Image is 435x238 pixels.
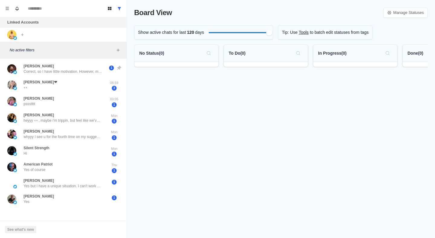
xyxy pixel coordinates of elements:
p: Thu [107,162,122,168]
p: Linked Accounts [7,19,39,25]
span: 1 [112,168,117,173]
p: [PERSON_NAME] [24,63,54,69]
p: pssstttt [24,101,35,107]
p: [PERSON_NAME] [24,194,54,199]
button: Show all conversations [114,4,124,13]
button: Board View [105,4,114,13]
span: 1 [112,102,117,107]
p: to batch edit statuses from tags [310,29,369,36]
p: 👀 [24,85,28,90]
img: picture [13,119,17,123]
img: picture [7,64,16,73]
button: See what's new [5,226,36,233]
img: picture [13,36,17,40]
p: Yes of course [24,167,45,172]
img: picture [13,185,17,188]
button: Menu [2,4,12,13]
img: picture [7,195,16,204]
span: 120 [186,29,195,36]
img: picture [13,201,17,204]
img: picture [7,30,16,39]
button: Search [204,48,214,58]
p: Mon [107,130,122,135]
span: 1 [112,152,117,156]
p: days [195,29,204,36]
a: Manage Statuses [383,8,428,18]
img: picture [13,86,17,90]
p: In Progress ( 0 ) [318,50,346,56]
div: Filter by activity days [266,30,272,36]
img: picture [7,80,16,89]
p: [PERSON_NAME]❤ [24,79,57,85]
p: Tip: Use [282,29,298,36]
p: To Do ( 0 ) [229,50,246,56]
p: Show active chats for last [138,29,186,36]
button: Add account [19,31,26,38]
p: Done ( 0 ) [408,50,423,56]
img: picture [7,130,16,139]
p: Mon [107,113,122,118]
button: Search [293,48,303,58]
p: 03:05 [107,97,122,102]
button: Notifications [12,4,22,13]
span: 1 [112,119,117,124]
p: [PERSON_NAME] [24,96,54,101]
p: Board View [134,7,172,18]
p: American Patriot [24,162,53,167]
img: picture [13,152,17,156]
p: [PERSON_NAME] [24,112,54,118]
p: No active filters [10,47,114,53]
img: picture [13,136,17,139]
p: Mon [107,146,122,151]
p: whyyy I see u for the fourth time on my suggestions x3 [24,134,102,140]
span: 1 [112,180,117,185]
img: picture [7,97,16,106]
p: heyyy 👀, maybe i’m trippin, but feel like we’ve crossed paths somewhere 😭 then you randomly appea... [24,118,102,123]
p: Silent Strength [24,145,49,151]
a: Tools [299,29,309,36]
p: Hi [24,151,27,156]
span: 1 [112,135,117,140]
p: [PERSON_NAME] [24,129,54,134]
span: 1 [109,66,114,70]
p: [PERSON_NAME] [24,178,54,183]
img: picture [13,103,17,106]
p: No Status ( 0 ) [139,50,164,56]
p: Yes [24,199,30,204]
img: picture [13,70,17,74]
button: Search [383,48,392,58]
p: 08:59 [107,80,122,85]
button: Add filters [114,47,122,54]
span: 3 [112,86,117,91]
img: picture [7,162,16,172]
p: Yes but I have a unique situation. I can't work out right now. I was in a car accident on 08/19 -... [24,183,102,189]
span: 1 [112,195,117,200]
img: picture [7,146,16,155]
img: picture [13,169,17,172]
p: Correct, so I have little motivation. However, my son recently got engaged and I'm committed to l... [24,69,102,74]
img: picture [7,113,16,122]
